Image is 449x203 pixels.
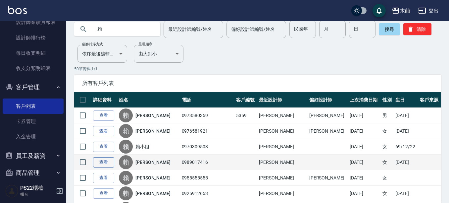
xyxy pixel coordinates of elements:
[308,123,348,139] td: [PERSON_NAME]
[348,170,381,186] td: [DATE]
[257,155,308,170] td: [PERSON_NAME]
[394,186,418,201] td: [DATE]
[135,128,171,134] a: [PERSON_NAME]
[93,126,114,136] a: 查看
[308,108,348,123] td: [PERSON_NAME]
[180,139,234,155] td: 0970309508
[82,42,103,47] label: 顧客排序方式
[373,4,386,17] button: save
[180,123,234,139] td: 0976581921
[93,20,155,38] input: 搜尋關鍵字
[180,108,234,123] td: 0973580359
[381,139,394,155] td: 女
[93,173,114,183] a: 查看
[135,112,171,119] a: [PERSON_NAME]
[257,108,308,123] td: [PERSON_NAME]
[257,170,308,186] td: [PERSON_NAME]
[135,143,149,150] a: 賴小姐
[3,99,64,114] a: 客戶列表
[91,92,117,108] th: 詳細資料
[348,139,381,155] td: [DATE]
[119,108,133,122] div: 賴
[93,110,114,121] a: 查看
[93,157,114,168] a: 查看
[381,123,394,139] td: 女
[381,155,394,170] td: 女
[3,45,64,61] a: 每日收支明細
[394,155,418,170] td: [DATE]
[119,186,133,200] div: 賴
[3,129,64,144] a: 入金管理
[381,170,394,186] td: 女
[135,190,171,197] a: [PERSON_NAME]
[135,159,171,166] a: [PERSON_NAME]
[3,147,64,165] button: 員工及薪資
[348,155,381,170] td: [DATE]
[416,5,441,17] button: 登出
[308,92,348,108] th: 偏好設計師
[348,186,381,201] td: [DATE]
[394,92,418,108] th: 生日
[3,164,64,181] button: 商品管理
[119,155,133,169] div: 賴
[403,23,431,35] button: 清除
[381,92,394,108] th: 性別
[348,123,381,139] td: [DATE]
[3,30,64,45] a: 設計師排行榜
[234,92,257,108] th: 客戶編號
[180,170,234,186] td: 0955555555
[8,6,27,14] img: Logo
[3,61,64,76] a: 收支分類明細表
[119,171,133,185] div: 賴
[3,15,64,30] a: 設計師業績月報表
[20,191,54,197] p: 櫃台
[180,186,234,201] td: 0925912653
[348,92,381,108] th: 上次消費日期
[257,92,308,108] th: 最近設計師
[394,139,418,155] td: 69/12/22
[77,45,127,63] div: 依序最後編輯時間
[3,79,64,96] button: 客戶管理
[82,80,433,87] span: 所有客戶列表
[234,108,257,123] td: 5359
[119,124,133,138] div: 賴
[180,92,234,108] th: 電話
[5,184,19,198] img: Person
[117,92,180,108] th: 姓名
[379,23,400,35] button: 搜尋
[20,185,54,191] h5: PS22櫃檯
[381,186,394,201] td: 女
[138,42,152,47] label: 呈現順序
[308,170,348,186] td: [PERSON_NAME]
[93,188,114,199] a: 查看
[74,66,441,72] p: 50 筆資料, 1 / 1
[257,139,308,155] td: [PERSON_NAME]
[389,4,413,18] button: 木屾
[3,114,64,129] a: 卡券管理
[257,186,308,201] td: [PERSON_NAME]
[400,7,410,15] div: 木屾
[418,92,441,108] th: 客戶來源
[394,123,418,139] td: [DATE]
[135,174,171,181] a: [PERSON_NAME]
[180,155,234,170] td: 0989017416
[257,123,308,139] td: [PERSON_NAME]
[119,140,133,154] div: 賴
[134,45,183,63] div: 由大到小
[93,142,114,152] a: 查看
[394,108,418,123] td: [DATE]
[381,108,394,123] td: 男
[348,108,381,123] td: [DATE]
